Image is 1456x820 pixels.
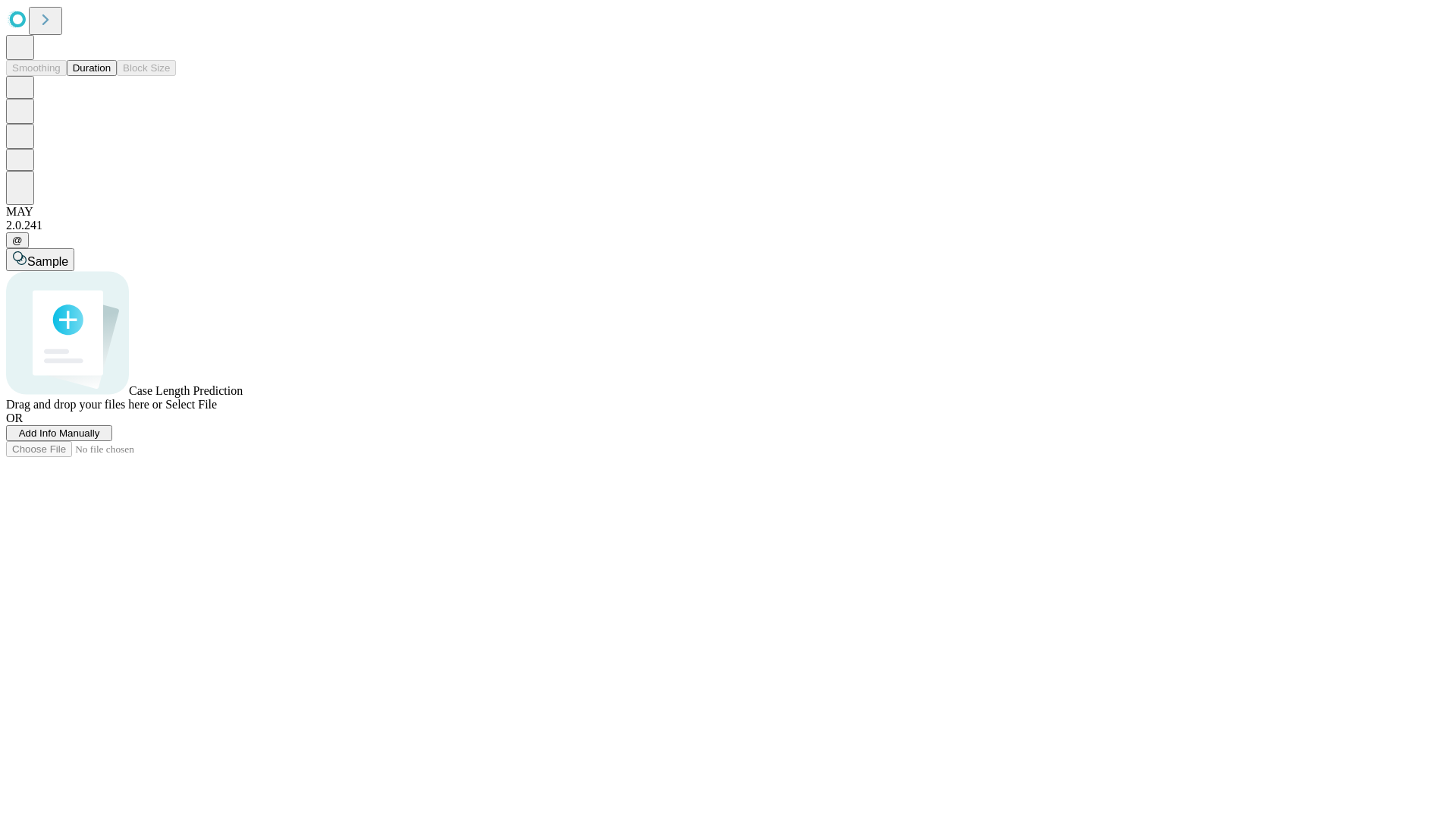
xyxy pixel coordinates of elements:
[67,60,117,76] button: Duration
[6,425,112,441] button: Add Info Manually
[6,248,74,271] button: Sample
[6,60,67,76] button: Smoothing
[6,205,1450,219] div: MAY
[117,60,176,76] button: Block Size
[6,232,29,248] button: @
[27,255,68,268] span: Sample
[6,398,162,411] span: Drag and drop your files here or
[6,412,23,424] span: OR
[12,235,23,246] span: @
[6,219,1450,232] div: 2.0.241
[19,427,100,439] span: Add Info Manually
[165,398,217,411] span: Select File
[129,384,243,397] span: Case Length Prediction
